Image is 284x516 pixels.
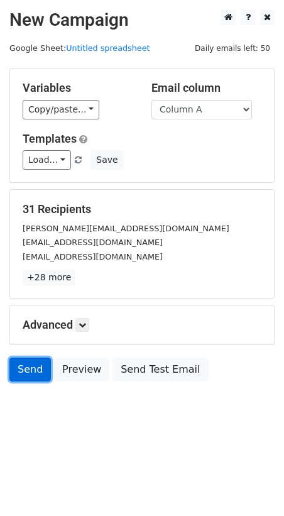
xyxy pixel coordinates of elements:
[9,9,275,31] h2: New Campaign
[23,270,75,285] a: +28 more
[112,358,208,382] a: Send Test Email
[9,358,51,382] a: Send
[23,252,163,261] small: [EMAIL_ADDRESS][DOMAIN_NAME]
[54,358,109,382] a: Preview
[151,81,261,95] h5: Email column
[23,224,229,233] small: [PERSON_NAME][EMAIL_ADDRESS][DOMAIN_NAME]
[190,43,275,53] a: Daily emails left: 50
[9,43,150,53] small: Google Sheet:
[23,202,261,216] h5: 31 Recipients
[66,43,150,53] a: Untitled spreadsheet
[23,238,163,247] small: [EMAIL_ADDRESS][DOMAIN_NAME]
[23,100,99,119] a: Copy/paste...
[23,150,71,170] a: Load...
[221,456,284,516] iframe: Chat Widget
[23,132,77,145] a: Templates
[23,81,133,95] h5: Variables
[90,150,123,170] button: Save
[190,41,275,55] span: Daily emails left: 50
[23,318,261,332] h5: Advanced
